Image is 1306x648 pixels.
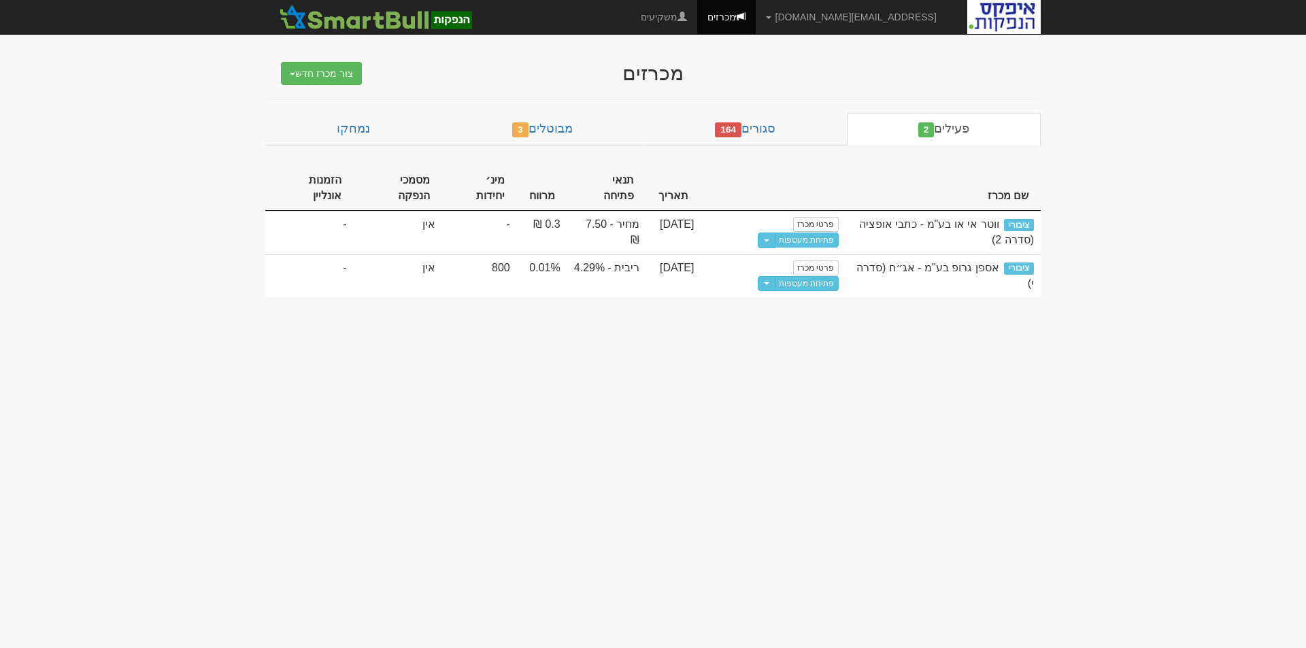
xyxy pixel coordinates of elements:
[845,166,1041,211] th: שם מכרז
[793,260,838,275] a: פרטי מכרז
[856,262,1034,289] span: אספן גרופ בע"מ - אג״ח (סדרה י)
[343,260,346,276] span: -
[793,217,838,232] a: פרטי מכרז
[644,113,847,146] a: סגורים
[847,113,1041,146] a: פעילים
[442,211,517,254] td: -
[422,218,435,230] span: אין
[354,166,442,211] th: מסמכי הנפקה
[442,166,517,211] th: מינ׳ יחידות
[567,166,647,211] th: תנאי פתיחה
[517,254,567,298] td: 0.01%
[265,113,441,146] a: נמחקו
[567,211,647,254] td: מחיר - 7.50 ₪
[517,211,567,254] td: 0.3 ₪
[343,217,346,233] span: -
[646,211,701,254] td: [DATE]
[775,233,838,248] a: פתיחת מעטפות
[859,218,1034,245] span: ווטר אי או בע"מ - כתבי אופציה (סדרה 2)
[442,254,517,298] td: 800
[567,254,647,298] td: ריבית - 4.29%
[388,62,918,84] div: מכרזים
[512,122,529,137] span: 3
[517,166,567,211] th: מרווח
[275,3,475,31] img: סמארטבול - מערכת לניהול הנפקות
[422,262,435,273] span: אין
[265,166,354,211] th: הזמנות אונליין
[775,276,838,291] a: פתיחת מעטפות
[646,254,701,298] td: [DATE]
[441,113,643,146] a: מבוטלים
[715,122,741,137] span: 164
[918,122,935,137] span: 2
[646,166,701,211] th: תאריך
[1004,219,1034,231] span: ציבורי
[1004,262,1034,275] span: ציבורי
[281,62,362,85] button: צור מכרז חדש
